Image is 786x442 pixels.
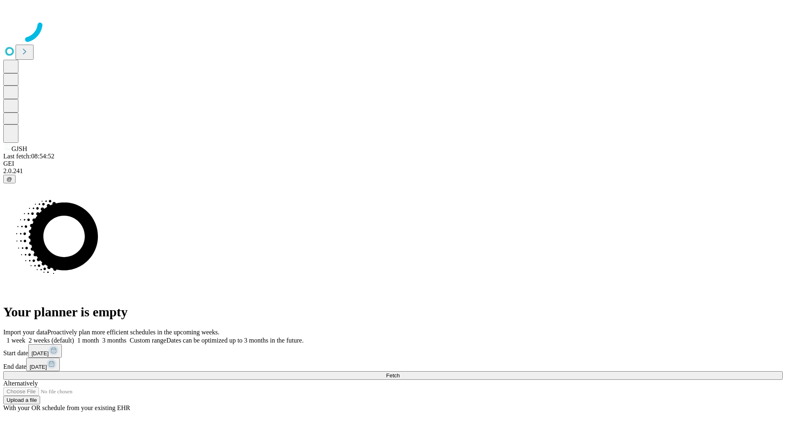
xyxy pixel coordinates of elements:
[3,329,47,336] span: Import your data
[29,364,47,370] span: [DATE]
[166,337,303,344] span: Dates can be optimized up to 3 months in the future.
[3,304,783,320] h1: Your planner is empty
[3,404,130,411] span: With your OR schedule from your existing EHR
[77,337,99,344] span: 1 month
[47,329,219,336] span: Proactively plan more efficient schedules in the upcoming weeks.
[3,160,783,167] div: GEI
[3,175,16,183] button: @
[7,176,12,182] span: @
[11,145,27,152] span: GJSH
[130,337,166,344] span: Custom range
[3,396,40,404] button: Upload a file
[29,337,74,344] span: 2 weeks (default)
[3,344,783,358] div: Start date
[3,153,54,160] span: Last fetch: 08:54:52
[3,380,38,387] span: Alternatively
[28,344,62,358] button: [DATE]
[3,358,783,371] div: End date
[3,167,783,175] div: 2.0.241
[386,372,400,379] span: Fetch
[26,358,60,371] button: [DATE]
[32,350,49,356] span: [DATE]
[3,371,783,380] button: Fetch
[102,337,126,344] span: 3 months
[7,337,25,344] span: 1 week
